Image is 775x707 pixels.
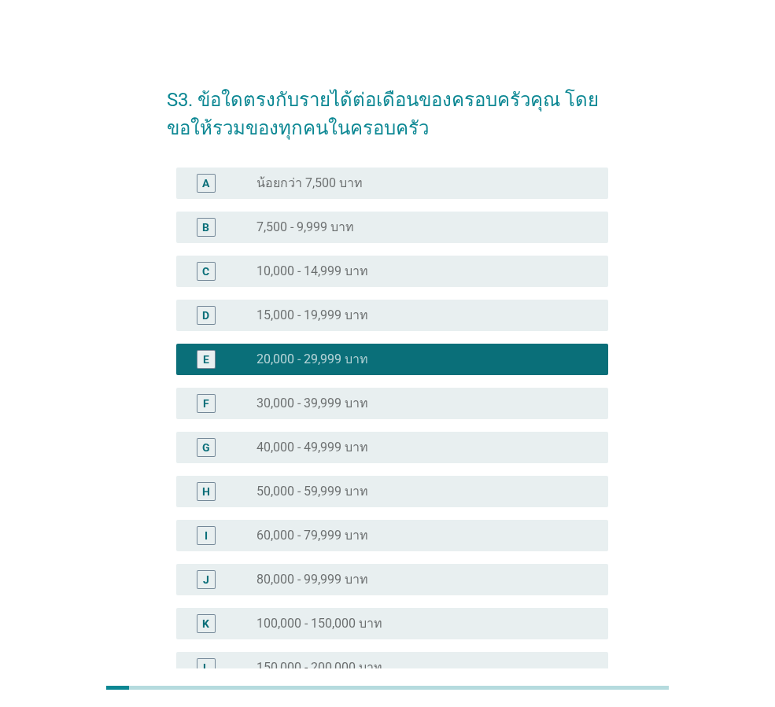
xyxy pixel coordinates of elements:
div: D [202,307,209,323]
label: 60,000 - 79,999 บาท [256,528,368,543]
label: 150,000 - 200,000 บาท [256,660,382,676]
label: 10,000 - 14,999 บาท [256,263,368,279]
div: I [205,527,208,543]
label: 100,000 - 150,000 บาท [256,616,382,632]
label: 50,000 - 59,999 บาท [256,484,368,499]
label: 15,000 - 19,999 บาท [256,307,368,323]
div: H [202,483,210,499]
div: A [202,175,209,191]
div: K [202,615,209,632]
div: B [202,219,209,235]
label: 7,500 - 9,999 บาท [256,219,354,235]
label: น้อยกว่า 7,500 บาท [256,175,363,191]
label: 30,000 - 39,999 บาท [256,396,368,411]
div: L [203,659,209,676]
h2: S3. ข้อใดตรงกับรายได้ต่อเดือนของครอบครัวคุณ โดยขอให้รวมของทุกคนในครอบครัว [167,70,608,142]
label: 40,000 - 49,999 บาท [256,440,368,455]
label: 80,000 - 99,999 บาท [256,572,368,587]
label: 20,000 - 29,999 บาท [256,352,368,367]
div: J [203,571,209,587]
div: G [202,439,210,455]
div: C [202,263,209,279]
div: E [203,351,209,367]
div: F [203,395,209,411]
